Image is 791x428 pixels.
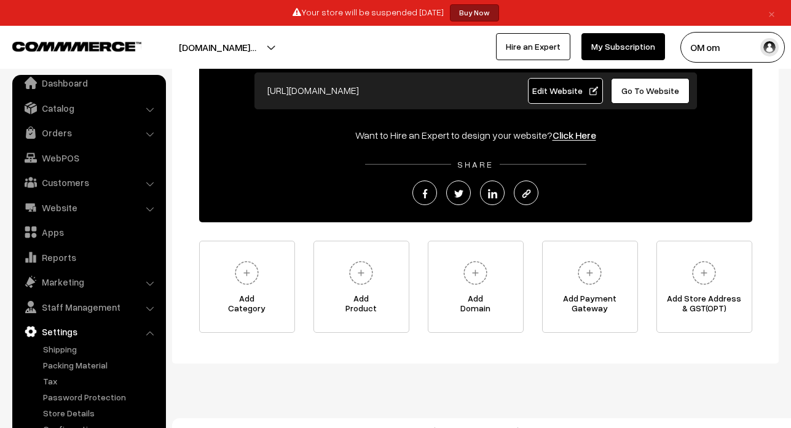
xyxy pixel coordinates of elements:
div: Want to Hire an Expert to design your website? [199,128,752,142]
a: Add PaymentGateway [542,241,638,333]
span: SHARE [451,159,500,169]
a: Staff Management [15,296,162,318]
span: Add Payment Gateway [543,294,637,318]
img: plus.svg [230,256,264,290]
img: plus.svg [458,256,492,290]
a: × [763,6,780,20]
button: [DOMAIN_NAME]… [136,32,299,63]
img: plus.svg [344,256,378,290]
a: Hire an Expert [496,33,570,60]
span: Go To Website [621,85,679,96]
a: Customers [15,171,162,193]
a: Settings [15,321,162,343]
a: WebPOS [15,147,162,169]
a: Store Details [40,407,162,419]
a: Reports [15,246,162,268]
img: COMMMERCE [12,42,141,51]
a: Orders [15,122,162,144]
span: Edit Website [532,85,598,96]
a: Website [15,196,162,219]
a: My Subscription [581,33,665,60]
img: user [760,38,779,56]
img: plus.svg [687,256,721,290]
div: Your store will be suspended [DATE] [4,4,787,21]
a: Add Store Address& GST(OPT) [656,241,752,333]
a: Tax [40,375,162,387]
a: Packing Material [40,359,162,372]
a: Catalog [15,97,162,119]
span: Add Store Address & GST(OPT) [657,294,752,318]
span: Add Category [200,294,294,318]
a: Click Here [553,129,596,141]
a: Password Protection [40,391,162,403]
a: COMMMERCE [12,38,120,53]
a: Apps [15,221,162,243]
a: Edit Website [528,78,603,104]
a: Dashboard [15,72,162,94]
a: Shipping [40,343,162,356]
a: AddDomain [428,241,524,333]
span: Add Product [314,294,409,318]
a: Go To Website [611,78,690,104]
span: Add Domain [428,294,523,318]
img: plus.svg [573,256,607,290]
a: AddProduct [313,241,409,333]
button: OM om [680,32,785,63]
a: Buy Now [450,4,499,21]
a: AddCategory [199,241,295,333]
a: Marketing [15,271,162,293]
